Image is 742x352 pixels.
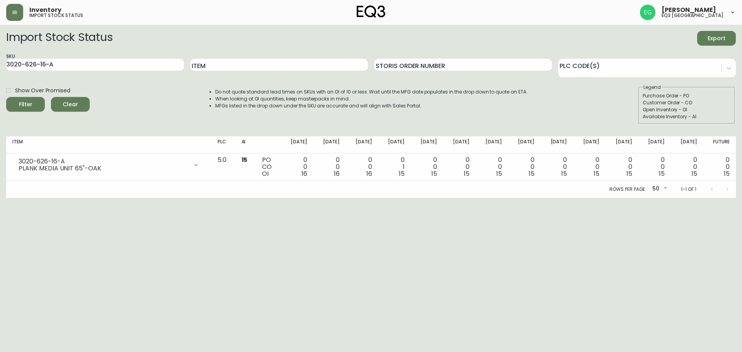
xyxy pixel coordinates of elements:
span: 15 [399,169,405,178]
button: Export [697,31,736,46]
li: Do not quote standard lead times on SKUs with an OI of 10 or less. Wait until the MFG date popula... [215,88,528,95]
th: [DATE] [573,136,606,153]
span: 15 [464,169,470,178]
span: 15 [496,169,502,178]
div: 0 0 [352,156,372,177]
th: PLC [211,136,235,153]
span: 15 [431,169,437,178]
div: 0 0 [579,156,599,177]
span: OI [262,169,269,178]
button: Filter [6,97,45,112]
span: 15 [659,169,665,178]
span: 15 [529,169,534,178]
div: 3020-626-16-A [19,158,188,165]
p: Rows per page: [609,186,646,193]
th: [DATE] [346,136,378,153]
span: 15 [594,169,599,178]
span: 15 [561,169,567,178]
span: 16 [301,169,307,178]
div: 0 0 [547,156,567,177]
div: PLANK MEDIA UNIT 65"-OAK [19,165,188,172]
li: When looking at OI quantities, keep masterpacks in mind. [215,95,528,102]
th: Item [6,136,211,153]
span: Export [703,34,730,43]
div: 50 [649,183,669,196]
th: [DATE] [508,136,541,153]
th: AI [235,136,256,153]
h5: eq3 [GEOGRAPHIC_DATA] [662,13,723,18]
th: [DATE] [671,136,703,153]
div: 0 0 [482,156,502,177]
div: Open Inventory - OI [643,106,731,113]
span: Inventory [29,7,61,13]
th: Future [703,136,736,153]
div: 0 0 [417,156,437,177]
span: 16 [366,169,372,178]
h5: import stock status [29,13,83,18]
img: logo [357,5,385,18]
span: Show Over Promised [15,87,70,95]
th: [DATE] [378,136,411,153]
div: 0 0 [612,156,632,177]
div: Available Inventory - AI [643,113,731,120]
th: [DATE] [606,136,638,153]
div: Purchase Order - PO [643,92,731,99]
span: 15 [724,169,730,178]
div: 0 0 [449,156,470,177]
span: Clear [57,100,83,109]
th: [DATE] [281,136,313,153]
div: 0 0 [677,156,697,177]
h2: Import Stock Status [6,31,112,46]
div: 0 0 [514,156,534,177]
div: Customer Order - CO [643,99,731,106]
span: 16 [334,169,340,178]
th: [DATE] [476,136,508,153]
span: 15 [691,169,697,178]
div: PO CO [262,156,274,177]
th: [DATE] [411,136,443,153]
th: [DATE] [638,136,671,153]
span: [PERSON_NAME] [662,7,716,13]
div: 0 0 [320,156,340,177]
th: [DATE] [443,136,476,153]
li: MFGs listed in the drop down under the SKU are accurate and will align with Sales Portal. [215,102,528,109]
span: 15 [242,155,248,164]
th: [DATE] [541,136,573,153]
span: 15 [626,169,632,178]
button: Clear [51,97,90,112]
div: 0 0 [644,156,664,177]
legend: Legend [643,84,662,91]
div: 3020-626-16-APLANK MEDIA UNIT 65"-OAK [12,156,205,173]
th: [DATE] [313,136,346,153]
td: 5.0 [211,153,235,181]
div: 0 0 [287,156,307,177]
img: db11c1629862fe82d63d0774b1b54d2b [640,5,655,20]
p: 1-1 of 1 [681,186,696,193]
div: Filter [19,100,32,109]
div: 0 0 [710,156,730,177]
div: 0 1 [385,156,405,177]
